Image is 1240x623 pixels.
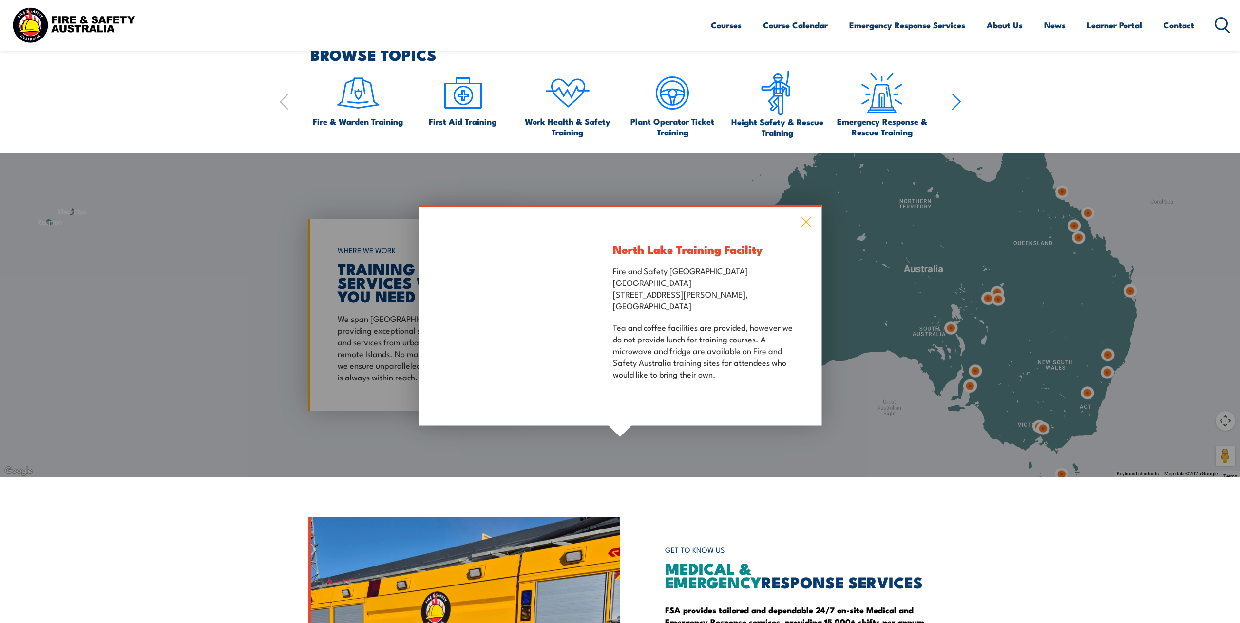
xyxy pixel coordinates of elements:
a: Course Calendar [763,12,828,38]
img: icon-6 [754,70,800,116]
img: icon-2 [440,70,486,116]
a: Plant Operator Ticket Training [625,70,720,137]
a: Contact [1164,12,1194,38]
img: icon-1 [335,70,381,116]
img: icon-5 [649,70,695,116]
a: Height Safety & Rescue Training [729,70,825,138]
img: icon-4 [545,70,591,116]
span: MEDICAL & EMERGENCY [665,556,762,594]
a: Emergency Response & Rescue Training [834,70,930,137]
a: Emergency Response Services [849,12,965,38]
h2: RESPONSE SERVICES [665,561,932,588]
span: Work Health & Safety Training [520,116,615,137]
span: Height Safety & Rescue Training [729,116,825,138]
p: Tea and coffee facilities are provided, however we do not provide lunch for training courses. A m... [613,321,795,379]
h6: GET TO KNOW US [665,541,932,559]
a: Work Health & Safety Training [520,70,615,137]
h2: BROWSE TOPICS [310,47,961,61]
span: Plant Operator Ticket Training [625,116,720,137]
a: First Aid Training [429,70,496,127]
img: Emergency Response Icon [859,70,905,116]
a: News [1044,12,1066,38]
h3: North Lake Training Facility [613,243,795,254]
span: First Aid Training [429,116,496,127]
a: Learner Portal [1087,12,1142,38]
a: Courses [711,12,742,38]
a: About Us [987,12,1023,38]
a: Fire & Warden Training [313,70,403,127]
p: Fire and Safety [GEOGRAPHIC_DATA] [GEOGRAPHIC_DATA] [STREET_ADDRESS][PERSON_NAME], [GEOGRAPHIC_DATA] [613,264,795,311]
span: Emergency Response & Rescue Training [834,116,930,137]
span: Fire & Warden Training [313,116,403,127]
